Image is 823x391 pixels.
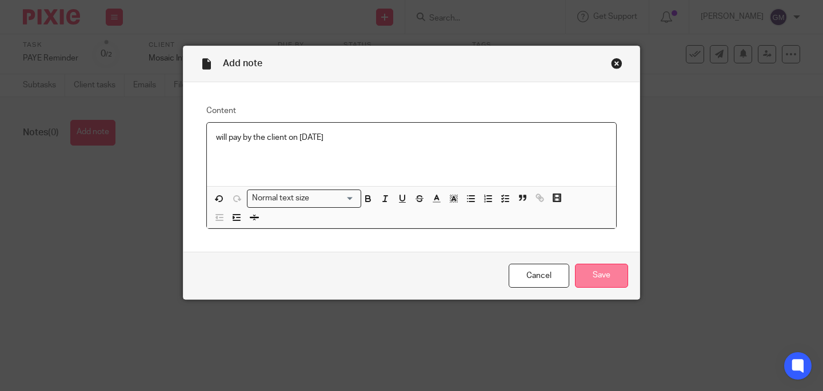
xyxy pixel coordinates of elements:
[575,264,628,288] input: Save
[611,58,622,69] div: Close this dialog window
[250,192,312,204] span: Normal text size
[313,192,354,204] input: Search for option
[509,264,569,288] a: Cancel
[223,59,262,68] span: Add note
[206,105,617,116] label: Content
[216,132,607,143] p: will pay by the client on [DATE]
[247,190,361,207] div: Search for option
